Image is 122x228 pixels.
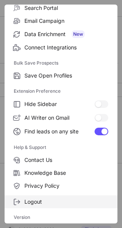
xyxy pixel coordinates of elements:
span: New [72,30,85,38]
span: AI Writer on Gmail [24,114,95,121]
label: Save Open Profiles [5,69,117,82]
span: Logout [24,198,108,205]
span: Save Open Profiles [24,72,108,79]
label: Email Campaign [5,14,117,27]
span: Hide Sidebar [24,101,95,108]
label: Bulk Save Prospects [14,57,108,69]
span: Email Campaign [24,17,108,24]
label: Contact Us [5,154,117,166]
label: Connect Integrations [5,41,117,54]
span: Find leads on any site [24,128,95,135]
label: Privacy Policy [5,179,117,192]
label: Search Portal [5,2,117,14]
span: Data Enrichment [24,30,108,38]
label: AI Writer on Gmail [5,111,117,125]
span: Search Portal [24,5,108,11]
label: Data Enrichment New [5,27,117,41]
div: Version [5,211,117,223]
label: Extension Preference [14,85,108,97]
label: Logout [5,195,117,208]
label: Help & Support [14,141,108,154]
span: Contact Us [24,157,108,163]
span: Connect Integrations [24,44,108,51]
label: Knowledge Base [5,166,117,179]
label: Hide Sidebar [5,97,117,111]
label: Find leads on any site [5,125,117,138]
span: Knowledge Base [24,169,108,176]
span: Privacy Policy [24,182,108,189]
